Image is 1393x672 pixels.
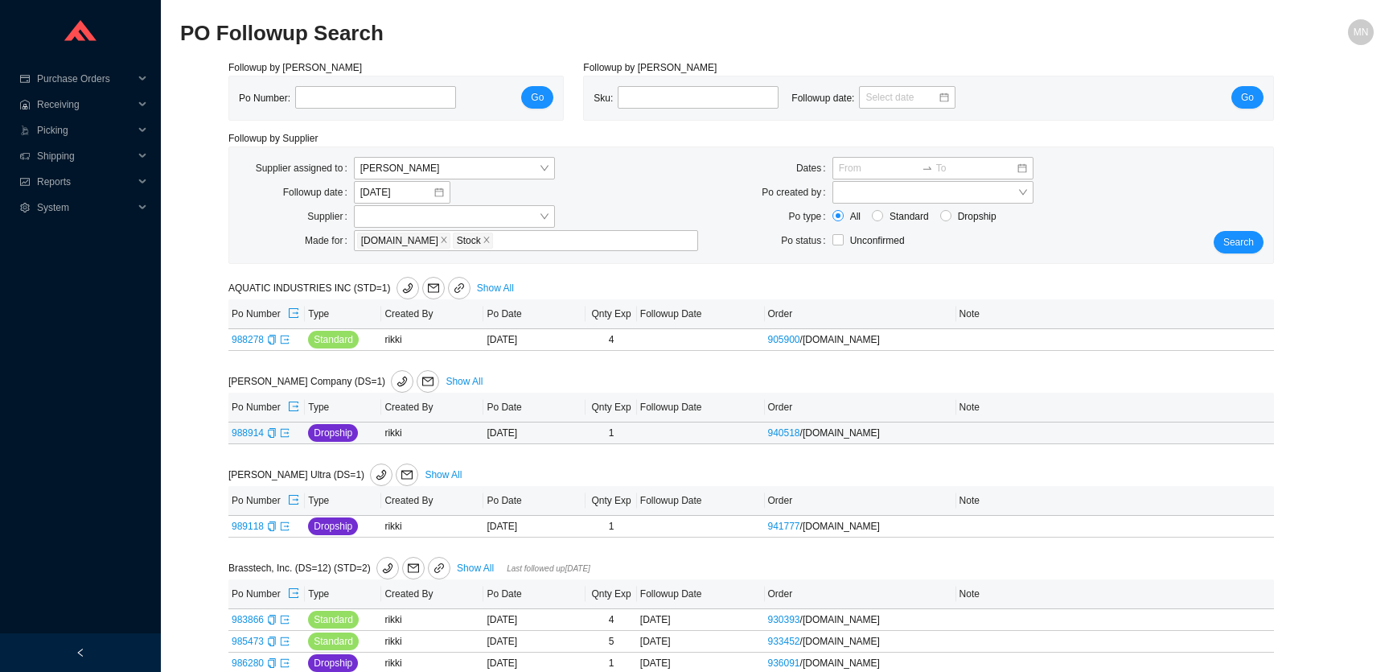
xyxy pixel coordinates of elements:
a: export [280,334,290,345]
td: [DATE] [483,423,586,444]
span: [DOMAIN_NAME] [361,233,438,248]
input: From [839,160,918,176]
span: Unconfirmed [850,235,905,246]
th: Po Number [228,299,305,329]
th: Type [305,579,381,609]
span: link [434,563,445,576]
th: Followup Date [637,393,765,423]
button: Go [1231,86,1264,109]
td: 4 [586,609,636,631]
span: Last followed up [DATE] [507,564,590,573]
span: export [280,658,290,668]
th: Po Number [228,579,305,609]
span: Standard [314,633,353,649]
span: link [454,283,465,296]
th: Qnty Exp [586,486,636,516]
td: rikki [381,631,483,653]
span: phone [377,563,398,574]
td: / [DOMAIN_NAME] [765,609,956,631]
span: Go [531,89,544,105]
th: Created By [381,579,483,609]
span: copy [267,335,277,344]
td: / [DOMAIN_NAME] [765,329,956,351]
th: Po Date [483,579,586,609]
th: Qnty Exp [586,393,636,423]
span: Search [1223,234,1254,250]
th: Type [305,299,381,329]
span: Go [1241,89,1254,105]
span: phone [392,376,413,387]
td: / [DOMAIN_NAME] [765,516,956,538]
th: Created By [381,393,483,423]
th: Po Date [483,486,586,516]
a: 989118 [232,521,264,532]
span: mail [417,376,438,387]
th: Note [956,579,1274,609]
span: Standard [883,208,935,225]
label: Supplier assigned to [256,157,354,179]
th: Po Number [228,486,305,516]
th: Followup Date [637,299,765,329]
a: 905900 [768,334,800,345]
div: Po Number: [239,86,469,110]
button: Standard [308,611,359,629]
span: Picking [37,117,134,143]
th: Order [765,579,956,609]
a: export [280,521,290,532]
th: Note [956,486,1274,516]
a: export [280,658,290,669]
th: Followup Date [637,486,765,516]
button: Go [521,86,553,109]
span: phone [397,282,418,294]
span: [PERSON_NAME] Ultra (DS=1) [228,469,421,480]
span: export [288,307,299,320]
td: rikki [381,609,483,631]
a: export [280,614,290,625]
span: Dropship [314,655,352,671]
span: AQUATIC INDUSTRIES INC (STD=1) [228,282,474,294]
button: Search [1214,231,1264,254]
button: Dropship [308,654,358,672]
button: phone [370,464,392,486]
td: rikki [381,329,483,351]
button: export [287,303,300,325]
th: Type [305,486,381,516]
span: Followup by [PERSON_NAME] [583,62,717,73]
th: Po Date [483,393,586,423]
a: 983866 [232,614,264,625]
span: MN [1354,19,1369,45]
span: to [922,163,933,174]
span: export [280,637,290,646]
th: Note [956,299,1274,329]
label: Supplier: [307,205,353,228]
a: export [280,636,290,647]
span: Dropship [314,425,352,441]
label: Po type: [789,205,832,228]
span: phone [371,469,392,480]
label: Po status: [781,229,832,252]
td: 1 [586,423,636,444]
span: Stock [457,233,481,248]
a: export [280,427,290,439]
th: Po Date [483,299,586,329]
div: Copy [267,655,277,671]
th: Created By [381,486,483,516]
td: rikki [381,516,483,538]
input: Select date [865,89,938,105]
th: Order [765,486,956,516]
span: copy [267,637,277,646]
input: 9/29/2025 [360,184,433,200]
div: [DATE] [640,655,762,671]
th: Po Number [228,393,305,423]
th: Created By [381,299,483,329]
a: Show All [425,469,462,480]
span: export [288,587,299,600]
a: 988914 [232,427,264,439]
span: export [288,401,299,414]
span: Shipping [37,143,134,169]
th: Qnty Exp [586,579,636,609]
span: export [288,494,299,507]
button: Dropship [308,517,358,535]
span: export [280,428,290,438]
th: Qnty Exp [586,299,636,329]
